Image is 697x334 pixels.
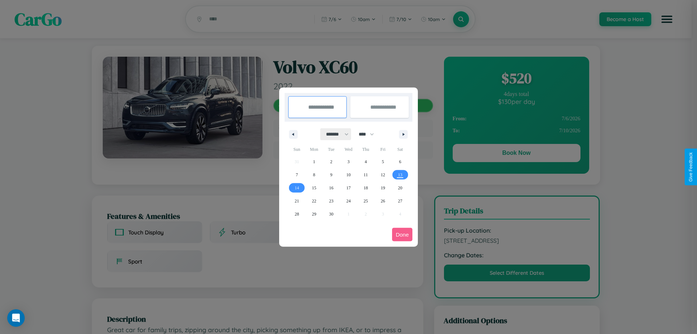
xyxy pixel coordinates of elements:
[329,181,334,194] span: 16
[340,181,357,194] button: 17
[398,194,402,208] span: 27
[323,168,340,181] button: 9
[374,155,391,168] button: 5
[305,194,322,208] button: 22
[323,208,340,221] button: 30
[357,155,374,168] button: 4
[305,168,322,181] button: 8
[392,144,409,155] span: Sat
[305,155,322,168] button: 1
[313,155,315,168] span: 1
[323,144,340,155] span: Tue
[295,208,299,221] span: 28
[357,181,374,194] button: 18
[295,181,299,194] span: 14
[374,194,391,208] button: 26
[363,194,368,208] span: 25
[398,168,402,181] span: 13
[329,208,334,221] span: 30
[295,194,299,208] span: 21
[312,194,316,208] span: 22
[688,152,693,182] div: Give Feedback
[288,194,305,208] button: 21
[381,168,385,181] span: 12
[329,194,334,208] span: 23
[340,144,357,155] span: Wed
[305,208,322,221] button: 29
[288,208,305,221] button: 28
[364,168,368,181] span: 11
[340,194,357,208] button: 24
[374,168,391,181] button: 12
[392,194,409,208] button: 27
[364,155,367,168] span: 4
[392,155,409,168] button: 6
[288,181,305,194] button: 14
[340,155,357,168] button: 3
[313,168,315,181] span: 8
[323,155,340,168] button: 2
[305,144,322,155] span: Mon
[330,155,333,168] span: 2
[323,181,340,194] button: 16
[312,208,316,221] span: 29
[347,155,350,168] span: 3
[357,168,374,181] button: 11
[346,181,351,194] span: 17
[288,144,305,155] span: Sun
[305,181,322,194] button: 15
[288,168,305,181] button: 7
[296,168,298,181] span: 7
[363,181,368,194] span: 18
[392,228,412,241] button: Done
[340,168,357,181] button: 10
[346,168,351,181] span: 10
[392,168,409,181] button: 13
[374,144,391,155] span: Fri
[392,181,409,194] button: 20
[357,194,374,208] button: 25
[7,309,25,327] div: Open Intercom Messenger
[381,194,385,208] span: 26
[398,181,402,194] span: 20
[374,181,391,194] button: 19
[323,194,340,208] button: 23
[330,168,333,181] span: 9
[312,181,316,194] span: 15
[346,194,351,208] span: 24
[399,155,401,168] span: 6
[381,181,385,194] span: 19
[357,144,374,155] span: Thu
[382,155,384,168] span: 5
